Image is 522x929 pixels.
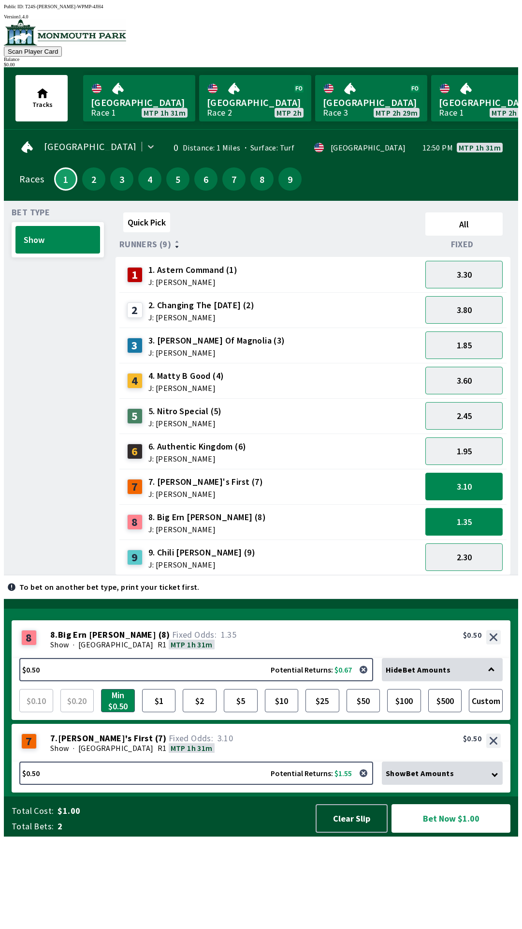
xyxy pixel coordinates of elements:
span: Tracks [32,100,53,109]
div: 1 [127,267,143,283]
button: 2.45 [425,402,503,430]
span: $50 [349,691,378,710]
button: 6 [194,167,217,191]
div: Runners (9) [119,240,421,249]
span: 3. [PERSON_NAME] Of Magnolia (3) [148,334,285,347]
div: 7 [21,734,37,749]
div: 2 [127,302,143,318]
div: 8 [127,514,143,530]
span: MTP 2h [276,109,302,117]
span: 8 . [50,630,58,640]
span: ( 7 ) [155,734,167,743]
span: 4. Matty B Good (4) [148,370,224,382]
button: $500 [428,689,462,712]
span: J: [PERSON_NAME] [148,278,237,286]
span: Total Bets: [12,821,54,832]
button: Custom [469,689,503,712]
button: 1.35 [425,508,503,536]
span: MTP 1h 31m [144,109,186,117]
button: 3.60 [425,367,503,394]
span: Show Bet Amounts [386,768,454,778]
button: $0.50Potential Returns: $1.55 [19,762,373,785]
span: Big Ern [PERSON_NAME] [58,630,156,640]
button: 9 [278,167,302,191]
button: $50 [347,689,380,712]
span: 8. Big Ern [PERSON_NAME] (8) [148,511,266,524]
button: $0.50Potential Returns: $0.67 [19,658,373,681]
span: 1.95 [457,446,472,457]
div: Public ID: [4,4,518,9]
div: 5 [127,408,143,424]
span: Surface: Turf [241,143,295,152]
span: 2.45 [457,410,472,421]
button: 3.80 [425,296,503,324]
span: T24S-[PERSON_NAME]-WPMP-4JH4 [25,4,103,9]
span: 9. Chili [PERSON_NAME] (9) [148,546,255,559]
button: 1.85 [425,331,503,359]
span: 1.35 [221,629,237,640]
span: J: [PERSON_NAME] [148,455,246,463]
span: · [73,640,74,649]
span: 12:50 PM [422,144,453,151]
span: MTP 1h 31m [171,743,213,753]
span: Bet Type [12,209,50,216]
span: J: [PERSON_NAME] [148,490,263,498]
div: Races [19,175,44,183]
button: 5 [166,167,189,191]
span: Bet Now $1.00 [400,812,502,824]
span: Total Cost: [12,805,54,817]
span: Runners (9) [119,240,171,248]
div: 6 [127,444,143,459]
span: Fixed [451,240,474,248]
button: $100 [387,689,421,712]
span: J: [PERSON_NAME] [148,420,222,427]
span: Show [24,234,92,245]
span: $25 [308,691,337,710]
div: Race 2 [207,109,232,117]
a: [GEOGRAPHIC_DATA]Race 1MTP 1h 31m [83,75,195,121]
span: Clear Slip [324,813,379,824]
span: 3.80 [457,304,472,315]
span: 3.60 [457,375,472,386]
button: Min $0.50 [101,689,135,712]
span: All [430,219,498,230]
button: Show [15,226,100,254]
div: Race 1 [91,109,116,117]
button: 8 [250,167,274,191]
button: 4 [138,167,161,191]
span: 1 [58,177,74,181]
button: Tracks [15,75,68,121]
span: Show [50,640,69,649]
img: venue logo [4,19,126,45]
span: [GEOGRAPHIC_DATA] [44,143,137,150]
button: $25 [305,689,339,712]
span: 1.85 [457,340,472,351]
span: MTP 1h 31m [459,144,501,151]
p: To bet on another bet type, print your ticket first. [19,583,200,591]
span: J: [PERSON_NAME] [148,561,255,569]
span: J: [PERSON_NAME] [148,349,285,357]
div: $ 0.00 [4,62,518,67]
span: [GEOGRAPHIC_DATA] [207,96,304,109]
div: [GEOGRAPHIC_DATA] [331,144,406,151]
button: 3 [110,167,133,191]
span: 4 [141,176,159,182]
button: 3.30 [425,261,503,288]
span: ( 8 ) [159,630,170,640]
div: 0 [167,144,179,151]
span: 3.10 [457,481,472,492]
span: R1 [158,743,167,753]
div: Race 3 [323,109,348,117]
span: Min $0.50 [103,691,132,710]
span: $2 [185,691,214,710]
button: 1.95 [425,437,503,465]
button: Clear Slip [316,804,388,833]
span: 2.30 [457,552,472,563]
div: 9 [127,550,143,565]
span: Quick Pick [128,217,166,228]
button: $5 [224,689,258,712]
a: [GEOGRAPHIC_DATA]Race 2MTP 2h [199,75,311,121]
span: $500 [431,691,460,710]
span: MTP 2h 29m [376,109,418,117]
span: R1 [158,640,167,649]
